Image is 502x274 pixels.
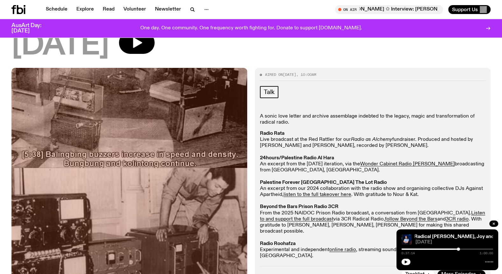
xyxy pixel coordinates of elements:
[329,247,356,252] a: online radio
[151,5,185,14] a: Newsletter
[260,155,334,161] strong: 24hours/Palestine Radio Al Hara
[99,5,118,14] a: Read
[11,32,109,60] span: [DATE]
[448,5,491,14] button: Support Us
[140,25,362,31] p: One day. One community. One frequency worth fighting for. Donate to support [DOMAIN_NAME].
[264,89,275,96] span: Talk
[73,5,98,14] a: Explore
[260,204,338,209] strong: Beyond the Bars Prison Radio 3CR
[360,162,455,167] a: Wonder Cabinet Radio [PERSON_NAME]
[260,131,485,271] p: Live broadcast at the Red Rattler for our fundraiser. Produced and hosted by [PERSON_NAME] and [P...
[11,23,52,34] h3: AusArt Day: [DATE]
[351,137,392,142] em: Radio as Alchemy
[480,252,493,255] span: 1:00:00
[385,217,437,222] a: follow Beyond the Bars
[260,211,485,222] a: Listen to and support the full broadcast
[283,192,351,197] a: listen to the full takeover here
[260,180,387,185] strong: Palestine Forever [GEOGRAPHIC_DATA] The Lot Radio
[120,5,150,14] a: Volunteer
[260,131,284,136] strong: Radio Rata
[42,5,71,14] a: Schedule
[452,7,478,12] span: Support Us
[401,252,415,255] span: 0:37:14
[446,217,469,222] a: 3CR radio
[260,86,278,98] a: Talk
[265,72,283,77] span: Aired on
[260,113,485,126] p: A sonic love letter and archive assemblage indebted to the legacy, magic and transformation of ra...
[296,72,316,77] span: , 10:00am
[260,241,296,246] strong: Radio Roohafza
[283,72,296,77] span: [DATE]
[415,240,493,245] span: [DATE]
[335,5,443,14] button: On AirArvos with [PERSON_NAME] ✩ Interview: [PERSON_NAME]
